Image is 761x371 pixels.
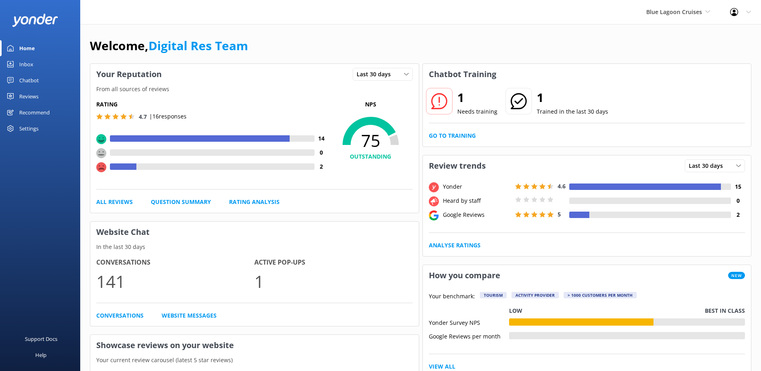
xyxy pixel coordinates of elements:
div: Reviews [19,88,39,104]
h4: Active Pop-ups [254,257,412,268]
p: 141 [96,268,254,295]
p: Your current review carousel (latest 5 star reviews) [90,356,419,365]
div: Chatbot [19,72,39,88]
div: Heard by staff [441,196,513,205]
p: Your benchmark: [429,292,475,302]
img: yonder-white-logo.png [12,14,58,27]
h3: Chatbot Training [423,64,502,85]
p: Best in class [705,306,745,315]
a: All Reviews [96,198,133,206]
div: Recommend [19,104,50,120]
h4: Conversations [96,257,254,268]
p: Low [509,306,522,315]
h4: 2 [731,210,745,219]
span: New [728,272,745,279]
p: In the last 30 days [90,243,419,251]
h2: 1 [457,88,497,107]
h3: Showcase reviews on your website [90,335,419,356]
div: Activity Provider [511,292,559,298]
h5: Rating [96,100,329,109]
span: 5 [558,210,561,218]
span: 4.7 [139,113,147,120]
h3: Your Reputation [90,64,168,85]
div: Settings [19,120,39,137]
p: Needs training [457,107,497,116]
div: Yonder Survey NPS [429,318,509,326]
div: Support Docs [25,331,57,347]
h2: 1 [537,88,608,107]
div: Yonder [441,182,513,191]
h3: How you compare [423,265,506,286]
p: 1 [254,268,412,295]
span: 75 [329,130,413,151]
h4: OUTSTANDING [329,152,413,161]
div: Inbox [19,56,33,72]
a: Analyse Ratings [429,241,481,250]
h4: 14 [315,134,329,143]
div: Google Reviews [441,210,513,219]
a: Conversations [96,311,144,320]
h3: Website Chat [90,222,419,243]
span: Last 30 days [689,161,728,170]
div: Home [19,40,35,56]
p: | 16 responses [149,112,187,121]
h1: Welcome, [90,36,248,55]
span: 4.6 [558,182,566,190]
span: Blue Lagoon Cruises [646,8,702,16]
p: Trained in the last 30 days [537,107,608,116]
h4: 0 [315,148,329,157]
a: Digital Res Team [148,37,248,54]
a: Go to Training [429,131,476,140]
div: Tourism [480,292,507,298]
a: Website Messages [162,311,217,320]
h4: 15 [731,182,745,191]
a: View All [429,362,455,371]
div: > 1000 customers per month [564,292,637,298]
p: From all sources of reviews [90,85,419,94]
div: Help [35,347,47,363]
a: Question Summary [151,198,211,206]
span: Last 30 days [357,70,396,79]
h4: 2 [315,162,329,171]
p: NPS [329,100,413,109]
h3: Review trends [423,155,492,176]
a: Rating Analysis [229,198,280,206]
h4: 0 [731,196,745,205]
div: Google Reviews per month [429,332,509,339]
